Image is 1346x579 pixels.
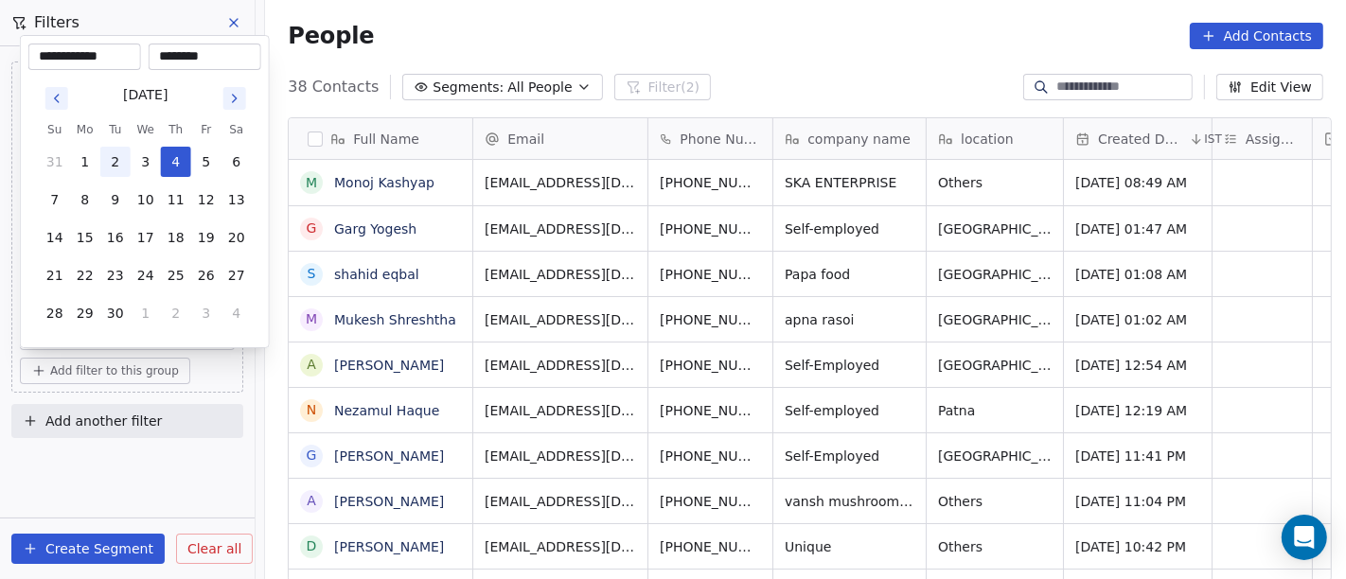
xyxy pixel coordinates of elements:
button: 13 [221,184,252,215]
button: 16 [100,222,131,253]
button: 25 [161,260,191,290]
button: 4 [161,147,191,177]
th: Tuesday [100,120,131,139]
button: 18 [161,222,191,253]
button: 29 [70,298,100,328]
button: Go to previous month [44,85,70,112]
button: 22 [70,260,100,290]
button: 31 [40,147,70,177]
button: 23 [100,260,131,290]
button: 5 [191,147,221,177]
th: Saturday [221,120,252,139]
button: 8 [70,184,100,215]
button: 3 [131,147,161,177]
button: 7 [40,184,70,215]
button: 24 [131,260,161,290]
button: 12 [191,184,221,215]
button: 1 [70,147,100,177]
button: 2 [161,298,191,328]
button: 17 [131,222,161,253]
button: 19 [191,222,221,253]
button: 26 [191,260,221,290]
th: Thursday [161,120,191,139]
button: 14 [40,222,70,253]
button: 30 [100,298,131,328]
button: 10 [131,184,161,215]
button: 2 [100,147,131,177]
th: Friday [191,120,221,139]
button: 9 [100,184,131,215]
button: 21 [40,260,70,290]
button: 11 [161,184,191,215]
th: Sunday [40,120,70,139]
th: Monday [70,120,100,139]
button: 15 [70,222,100,253]
div: [DATE] [123,85,168,105]
button: 3 [191,298,221,328]
button: Go to next month [221,85,248,112]
button: 1 [131,298,161,328]
button: 28 [40,298,70,328]
button: 4 [221,298,252,328]
button: 27 [221,260,252,290]
button: 6 [221,147,252,177]
th: Wednesday [131,120,161,139]
button: 20 [221,222,252,253]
